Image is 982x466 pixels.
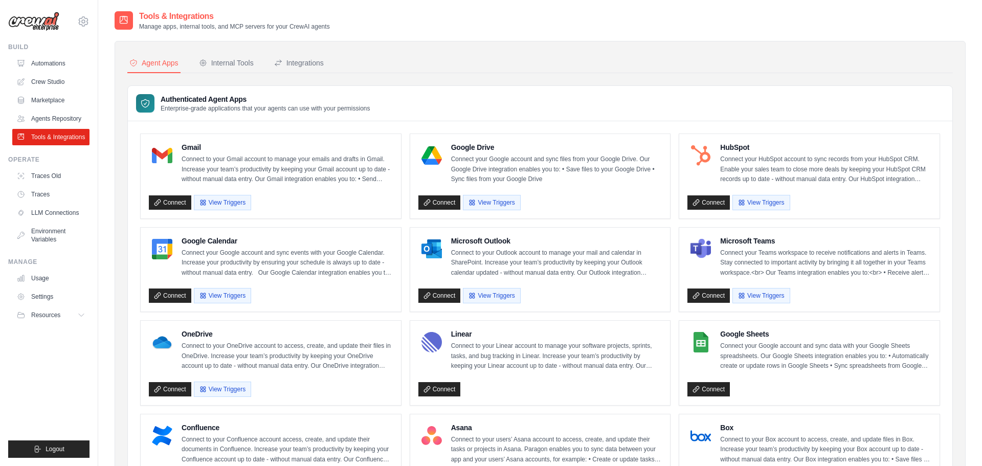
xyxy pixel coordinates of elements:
[8,12,59,31] img: Logo
[139,10,330,23] h2: Tools & Integrations
[690,145,711,166] img: HubSpot Logo
[8,156,90,164] div: Operate
[690,426,711,446] img: Box Logo
[129,58,178,68] div: Agent Apps
[182,142,393,152] h4: Gmail
[12,129,90,145] a: Tools & Integrations
[451,248,662,278] p: Connect to your Outlook account to manage your mail and calendar in SharePoint. Increase your tea...
[720,435,931,465] p: Connect to your Box account to access, create, and update files in Box. Increase your team’s prod...
[687,289,730,303] a: Connect
[182,341,393,371] p: Connect to your OneDrive account to access, create, and update their files in OneDrive. Increase ...
[12,289,90,305] a: Settings
[720,154,931,185] p: Connect your HubSpot account to sync records from your HubSpot CRM. Enable your sales team to clo...
[732,195,790,210] button: View Triggers
[418,289,461,303] a: Connect
[451,236,662,246] h4: Microsoft Outlook
[31,311,60,319] span: Resources
[194,195,251,210] button: View Triggers
[8,258,90,266] div: Manage
[194,382,251,397] button: View Triggers
[418,382,461,396] a: Connect
[720,423,931,433] h4: Box
[451,142,662,152] h4: Google Drive
[182,236,393,246] h4: Google Calendar
[152,239,172,259] img: Google Calendar Logo
[8,440,90,458] button: Logout
[12,74,90,90] a: Crew Studio
[194,288,251,303] button: View Triggers
[46,445,64,453] span: Logout
[152,145,172,166] img: Gmail Logo
[8,43,90,51] div: Build
[182,423,393,433] h4: Confluence
[12,186,90,203] a: Traces
[182,435,393,465] p: Connect to your Confluence account access, create, and update their documents in Confluence. Incr...
[12,168,90,184] a: Traces Old
[197,54,256,73] button: Internal Tools
[12,110,90,127] a: Agents Repository
[421,239,442,259] img: Microsoft Outlook Logo
[732,288,790,303] button: View Triggers
[451,423,662,433] h4: Asana
[12,205,90,221] a: LLM Connections
[149,289,191,303] a: Connect
[451,329,662,339] h4: Linear
[161,104,370,113] p: Enterprise-grade applications that your agents can use with your permissions
[421,145,442,166] img: Google Drive Logo
[720,142,931,152] h4: HubSpot
[152,426,172,446] img: Confluence Logo
[152,332,172,352] img: OneDrive Logo
[182,248,393,278] p: Connect your Google account and sync events with your Google Calendar. Increase your productivity...
[149,195,191,210] a: Connect
[149,382,191,396] a: Connect
[182,329,393,339] h4: OneDrive
[463,195,520,210] button: View Triggers
[127,54,181,73] button: Agent Apps
[12,55,90,72] a: Automations
[720,236,931,246] h4: Microsoft Teams
[12,223,90,248] a: Environment Variables
[687,382,730,396] a: Connect
[12,270,90,286] a: Usage
[720,329,931,339] h4: Google Sheets
[161,94,370,104] h3: Authenticated Agent Apps
[421,332,442,352] img: Linear Logo
[451,154,662,185] p: Connect your Google account and sync files from your Google Drive. Our Google Drive integration e...
[12,92,90,108] a: Marketplace
[199,58,254,68] div: Internal Tools
[421,426,442,446] img: Asana Logo
[274,58,324,68] div: Integrations
[687,195,730,210] a: Connect
[12,307,90,323] button: Resources
[272,54,326,73] button: Integrations
[451,341,662,371] p: Connect to your Linear account to manage your software projects, sprints, tasks, and bug tracking...
[690,239,711,259] img: Microsoft Teams Logo
[720,248,931,278] p: Connect your Teams workspace to receive notifications and alerts in Teams. Stay connected to impo...
[720,341,931,371] p: Connect your Google account and sync data with your Google Sheets spreadsheets. Our Google Sheets...
[182,154,393,185] p: Connect to your Gmail account to manage your emails and drafts in Gmail. Increase your team’s pro...
[451,435,662,465] p: Connect to your users’ Asana account to access, create, and update their tasks or projects in Asa...
[418,195,461,210] a: Connect
[139,23,330,31] p: Manage apps, internal tools, and MCP servers for your CrewAI agents
[463,288,520,303] button: View Triggers
[690,332,711,352] img: Google Sheets Logo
